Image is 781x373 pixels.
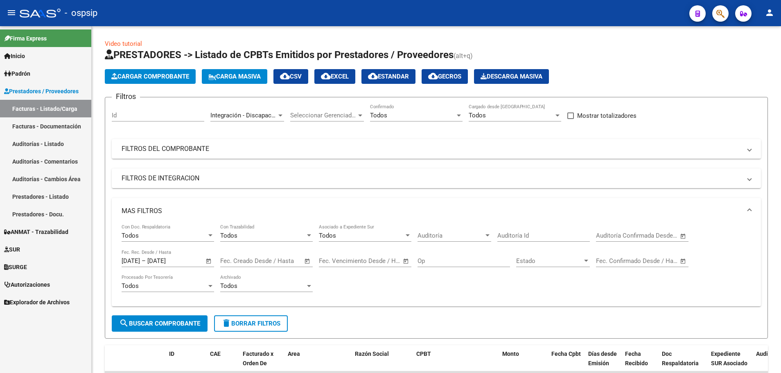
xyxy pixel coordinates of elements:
mat-icon: search [119,318,129,328]
iframe: Intercom live chat [753,345,773,365]
span: ID [169,351,174,357]
span: Todos [370,112,387,119]
button: Open calendar [204,256,214,266]
mat-icon: menu [7,8,16,18]
button: Descarga Masiva [474,69,549,84]
input: Fecha inicio [220,257,253,265]
span: Cargar Comprobante [111,73,189,80]
input: Fecha fin [261,257,300,265]
input: Fecha fin [147,257,187,265]
span: Prestadores / Proveedores [4,87,79,96]
span: Razón Social [355,351,389,357]
span: Monto [502,351,519,357]
mat-icon: delete [221,318,231,328]
input: Fecha inicio [122,257,140,265]
span: Estandar [368,73,409,80]
span: PRESTADORES -> Listado de CPBTs Emitidos por Prestadores / Proveedores [105,49,454,61]
span: Todos [469,112,486,119]
span: Integración - Discapacidad [210,112,283,119]
span: Buscar Comprobante [119,320,200,327]
button: Estandar [361,69,415,84]
span: Borrar Filtros [221,320,280,327]
button: EXCEL [314,69,355,84]
span: EXCEL [321,73,349,80]
span: SURGE [4,263,27,272]
button: Carga Masiva [202,69,267,84]
mat-icon: cloud_download [428,71,438,81]
span: ANMAT - Trazabilidad [4,227,68,236]
span: Expediente SUR Asociado [711,351,747,366]
span: Todos [220,282,237,290]
button: Open calendar [303,256,312,266]
app-download-masive: Descarga masiva de comprobantes (adjuntos) [474,69,549,84]
button: Open calendar [679,256,688,266]
span: SUR [4,245,20,254]
mat-expansion-panel-header: FILTROS DE INTEGRACION [112,169,761,188]
input: Fecha fin [637,257,676,265]
mat-expansion-panel-header: MAS FILTROS [112,198,761,224]
input: Fecha fin [637,232,676,239]
span: Descarga Masiva [481,73,542,80]
span: CSV [280,73,302,80]
span: Todos [122,282,139,290]
span: Area [288,351,300,357]
span: Estado [516,257,582,265]
span: Inicio [4,52,25,61]
span: Gecros [428,73,461,80]
button: Open calendar [679,231,688,241]
mat-icon: cloud_download [368,71,378,81]
button: CSV [273,69,308,84]
input: Fecha fin [359,257,399,265]
input: Fecha inicio [319,257,352,265]
a: Video tutorial [105,40,142,47]
mat-icon: person [765,8,774,18]
div: MAS FILTROS [112,224,761,306]
button: Cargar Comprobante [105,69,196,84]
mat-expansion-panel-header: FILTROS DEL COMPROBANTE [112,139,761,159]
span: Facturado x Orden De [243,351,273,366]
span: Carga Masiva [208,73,261,80]
mat-icon: cloud_download [280,71,290,81]
span: Auditoría [418,232,484,239]
span: Explorador de Archivos [4,298,70,307]
span: Fecha Recibido [625,351,648,366]
span: Autorizaciones [4,280,50,289]
h3: Filtros [112,91,140,102]
span: Todos [319,232,336,239]
span: Todos [220,232,237,239]
button: Borrar Filtros [214,315,288,332]
span: (alt+q) [454,52,473,60]
span: - ospsip [65,4,97,22]
mat-panel-title: FILTROS DEL COMPROBANTE [122,144,741,153]
span: Padrón [4,69,30,78]
span: Mostrar totalizadores [577,111,637,121]
span: Seleccionar Gerenciador [290,112,357,119]
button: Gecros [422,69,468,84]
input: Fecha inicio [596,257,629,265]
span: CAE [210,351,221,357]
mat-panel-title: MAS FILTROS [122,207,741,216]
input: Fecha inicio [596,232,629,239]
mat-panel-title: FILTROS DE INTEGRACION [122,174,741,183]
button: Buscar Comprobante [112,315,208,332]
span: Días desde Emisión [588,351,617,366]
mat-icon: cloud_download [321,71,331,81]
span: Firma Express [4,34,47,43]
span: Fecha Cpbt [551,351,581,357]
span: – [142,257,146,265]
span: Todos [122,232,139,239]
button: Open calendar [402,256,411,266]
span: Doc Respaldatoria [662,351,699,366]
span: CPBT [416,351,431,357]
